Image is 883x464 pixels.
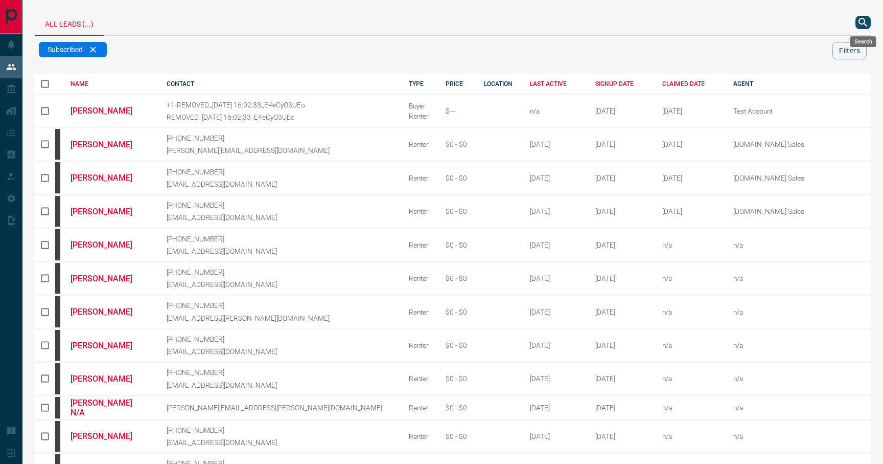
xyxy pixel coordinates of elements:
[595,107,647,115] div: September 1st 2015, 9:13:21 AM
[71,140,147,149] a: [PERSON_NAME]
[733,207,861,215] p: [DOMAIN_NAME] Sales
[595,308,647,316] div: October 13th 2008, 7:44:16 PM
[167,247,393,255] p: [EMAIL_ADDRESS][DOMAIN_NAME]
[530,341,580,349] div: [DATE]
[167,347,393,356] p: [EMAIL_ADDRESS][DOMAIN_NAME]
[409,80,430,87] div: TYPE
[39,42,107,57] div: Subscribed
[167,404,393,412] p: [PERSON_NAME][EMAIL_ADDRESS][PERSON_NAME][DOMAIN_NAME]
[71,374,147,384] a: [PERSON_NAME]
[530,308,580,316] div: [DATE]
[733,241,861,249] p: n/a
[409,341,430,349] div: Renter
[167,235,393,243] p: [PHONE_NUMBER]
[446,432,469,440] div: $0 - $0
[662,207,718,215] div: February 19th 2025, 2:37:44 PM
[71,80,152,87] div: NAME
[733,404,861,412] p: n/a
[733,274,861,282] p: n/a
[55,397,60,418] div: mrloft.ca
[446,308,469,316] div: $0 - $0
[55,229,60,260] div: mrloft.ca
[167,146,393,154] p: [PERSON_NAME][EMAIL_ADDRESS][DOMAIN_NAME]
[595,140,647,148] div: October 11th 2008, 12:32:56 PM
[71,431,147,441] a: [PERSON_NAME]
[55,196,60,227] div: mrloft.ca
[409,174,430,182] div: Renter
[484,80,515,87] div: LOCATION
[662,80,718,87] div: CLAIMED DATE
[167,335,393,343] p: [PHONE_NUMBER]
[733,174,861,182] p: [DOMAIN_NAME] Sales
[409,112,430,120] div: Renter
[167,134,393,142] p: [PHONE_NUMBER]
[409,374,430,383] div: Renter
[662,404,718,412] div: n/a
[446,341,469,349] div: $0 - $0
[733,341,861,349] p: n/a
[167,438,393,447] p: [EMAIL_ADDRESS][DOMAIN_NAME]
[55,330,60,361] div: mrloft.ca
[595,432,647,440] div: October 15th 2008, 1:08:42 PM
[167,301,393,310] p: [PHONE_NUMBER]
[662,174,718,182] div: February 19th 2025, 2:37:44 PM
[167,381,393,389] p: [EMAIL_ADDRESS][DOMAIN_NAME]
[409,274,430,282] div: Renter
[167,201,393,209] p: [PHONE_NUMBER]
[733,140,861,148] p: [DOMAIN_NAME] Sales
[167,80,393,87] div: CONTACT
[595,80,647,87] div: SIGNUP DATE
[55,421,60,452] div: mrloft.ca
[55,296,60,327] div: mrloft.ca
[530,241,580,249] div: [DATE]
[409,432,430,440] div: Renter
[71,240,147,250] a: [PERSON_NAME]
[71,106,147,116] a: [PERSON_NAME]
[733,432,861,440] p: n/a
[167,113,393,121] p: REMOVED_[DATE] 16:02:33_E4eCyO3UEo
[446,80,469,87] div: PRICE
[167,180,393,188] p: [EMAIL_ADDRESS][DOMAIN_NAME]
[446,404,469,412] div: $0 - $0
[662,432,718,440] div: n/a
[662,140,718,148] div: February 19th 2025, 2:37:44 PM
[71,173,147,183] a: [PERSON_NAME]
[733,107,861,115] p: Test Account
[35,10,104,36] div: All Leads (...)
[409,308,430,316] div: Renter
[446,107,469,115] div: $---
[71,341,147,350] a: [PERSON_NAME]
[446,140,469,148] div: $0 - $0
[662,374,718,383] div: n/a
[446,274,469,282] div: $0 - $0
[55,363,60,394] div: mrloft.ca
[530,174,580,182] div: [DATE]
[409,140,430,148] div: Renter
[167,268,393,276] p: [PHONE_NUMBER]
[662,341,718,349] div: n/a
[48,46,83,54] span: Subscribed
[167,426,393,434] p: [PHONE_NUMBER]
[167,280,393,289] p: [EMAIL_ADDRESS][DOMAIN_NAME]
[167,213,393,222] p: [EMAIL_ADDRESS][DOMAIN_NAME]
[446,174,469,182] div: $0 - $0
[167,314,393,322] p: [EMAIL_ADDRESS][PERSON_NAME][DOMAIN_NAME]
[530,80,580,87] div: LAST ACTIVE
[595,274,647,282] div: October 12th 2008, 3:01:27 PM
[733,308,861,316] p: n/a
[71,207,147,216] a: [PERSON_NAME]
[662,274,718,282] div: n/a
[530,207,580,215] div: [DATE]
[832,42,867,59] button: Filters
[446,241,469,249] div: $0 - $0
[850,36,876,47] div: Search
[71,307,147,317] a: [PERSON_NAME]
[733,80,871,87] div: AGENT
[409,102,430,110] div: Buyer
[530,404,580,412] div: [DATE]
[733,374,861,383] p: n/a
[409,241,430,249] div: Renter
[662,308,718,316] div: n/a
[595,374,647,383] div: October 14th 2008, 1:23:37 AM
[71,274,147,283] a: [PERSON_NAME]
